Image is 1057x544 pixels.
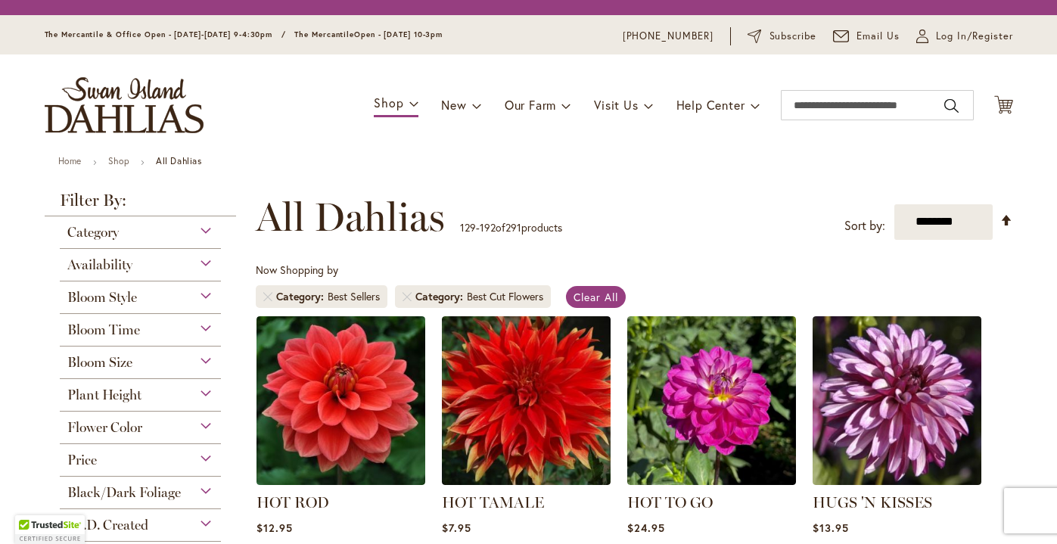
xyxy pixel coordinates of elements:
span: Bloom Size [67,354,132,371]
img: HUGS 'N KISSES [813,316,981,485]
a: Shop [108,155,129,166]
span: Plant Height [67,387,141,403]
span: Flower Color [67,419,142,436]
a: Subscribe [748,29,816,44]
span: Clear All [574,290,618,304]
a: Email Us [833,29,900,44]
span: Shop [374,95,403,110]
span: 192 [480,220,496,235]
span: The Mercantile & Office Open - [DATE]-[DATE] 9-4:30pm / The Mercantile [45,30,355,39]
a: HOT ROD [256,493,329,511]
span: Availability [67,256,132,273]
span: New [441,97,466,113]
span: S.I.D. Created [67,517,148,533]
div: Best Cut Flowers [467,289,543,304]
span: Help Center [676,97,745,113]
a: [PHONE_NUMBER] [623,29,714,44]
strong: Filter By: [45,192,237,216]
div: TrustedSite Certified [15,515,85,544]
a: Hot Tamale [442,474,611,488]
span: 129 [460,220,476,235]
a: Clear All [566,286,626,308]
span: $7.95 [442,521,471,535]
div: Best Sellers [328,289,380,304]
span: 291 [505,220,521,235]
img: Hot Tamale [442,316,611,485]
p: - of products [460,216,562,240]
span: Open - [DATE] 10-3pm [354,30,443,39]
a: Remove Category Best Cut Flowers [403,292,412,301]
span: Subscribe [769,29,817,44]
span: All Dahlias [256,194,445,240]
a: HUGS 'N KISSES [813,474,981,488]
span: Visit Us [594,97,638,113]
span: Price [67,452,97,468]
a: HOT TO GO [627,493,713,511]
a: HOT TAMALE [442,493,544,511]
a: HUGS 'N KISSES [813,493,932,511]
span: Bloom Style [67,289,137,306]
img: HOT ROD [256,316,425,485]
a: Remove Category Best Sellers [263,292,272,301]
span: $13.95 [813,521,849,535]
strong: All Dahlias [156,155,202,166]
span: Our Farm [505,97,556,113]
label: Sort by: [844,212,885,240]
a: store logo [45,77,204,133]
span: $24.95 [627,521,665,535]
span: Now Shopping by [256,263,338,277]
a: Log In/Register [916,29,1013,44]
span: Email Us [856,29,900,44]
a: HOT ROD [256,474,425,488]
span: Log In/Register [936,29,1013,44]
span: Black/Dark Foliage [67,484,181,501]
img: HOT TO GO [627,316,796,485]
span: Category [415,289,467,304]
span: Category [67,224,119,241]
span: $12.95 [256,521,293,535]
a: HOT TO GO [627,474,796,488]
a: Home [58,155,82,166]
span: Bloom Time [67,322,140,338]
span: Category [276,289,328,304]
button: Search [944,94,958,118]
